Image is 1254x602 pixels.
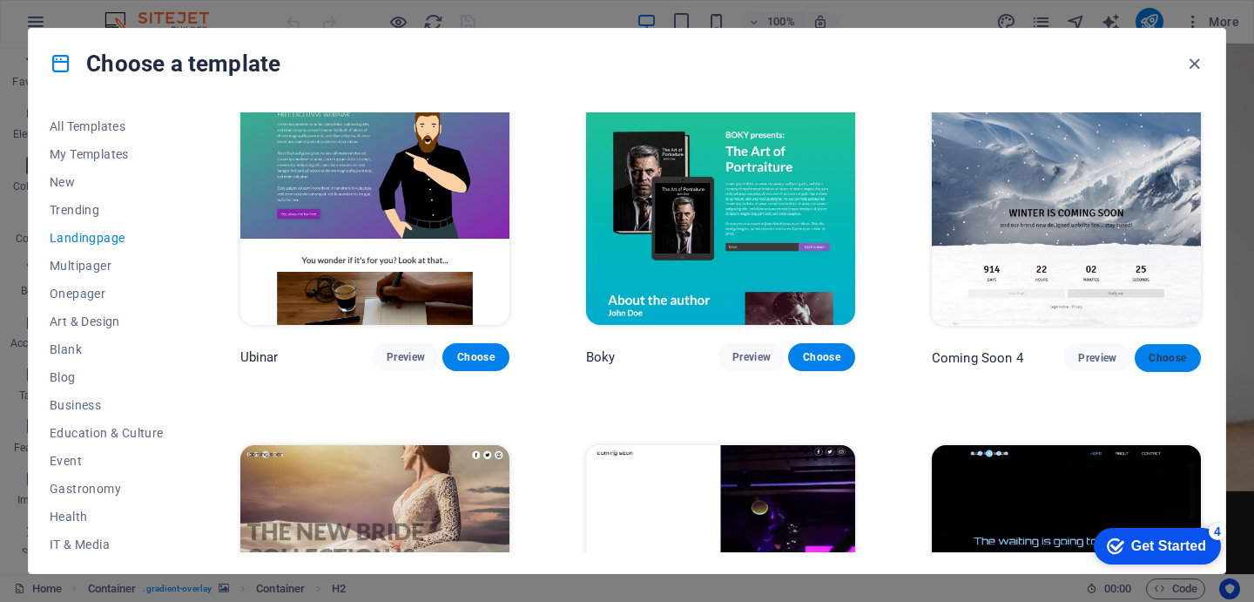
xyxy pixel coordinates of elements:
[50,447,164,475] button: Event
[50,112,164,140] button: All Templates
[50,370,164,384] span: Blog
[586,78,855,326] img: Boky
[788,343,854,371] button: Choose
[373,343,439,371] button: Preview
[50,503,164,531] button: Health
[50,252,164,280] button: Multipager
[50,363,164,391] button: Blog
[14,9,141,45] div: Get Started 4 items remaining, 20% complete
[50,538,164,551] span: IT & Media
[50,308,164,335] button: Art & Design
[50,454,164,468] span: Event
[50,140,164,168] button: My Templates
[932,78,1201,326] img: Coming Soon 4
[50,50,280,78] h4: Choose a template
[50,203,164,217] span: Trending
[50,426,164,440] span: Education & Culture
[50,224,164,252] button: Landingpage
[50,287,164,301] span: Onepager
[932,349,1023,367] p: Coming Soon 4
[50,119,164,133] span: All Templates
[1135,344,1201,372] button: Choose
[129,3,146,21] div: 4
[50,482,164,496] span: Gastronomy
[50,259,164,273] span: Multipager
[50,531,164,558] button: IT & Media
[50,342,164,356] span: Blank
[1078,351,1116,365] span: Preview
[732,350,771,364] span: Preview
[456,350,495,364] span: Choose
[50,196,164,224] button: Trending
[50,335,164,363] button: Blank
[50,475,164,503] button: Gastronomy
[50,168,164,196] button: New
[50,510,164,524] span: Health
[387,350,425,364] span: Preview
[50,315,164,328] span: Art & Design
[50,175,164,189] span: New
[1149,351,1187,365] span: Choose
[50,391,164,419] button: Business
[1064,344,1130,372] button: Preview
[50,280,164,308] button: Onepager
[51,19,126,35] div: Get Started
[442,343,509,371] button: Choose
[240,348,279,366] p: Ubinar
[50,419,164,447] button: Education & Culture
[240,78,509,326] img: Ubinar
[50,147,164,161] span: My Templates
[802,350,840,364] span: Choose
[718,343,785,371] button: Preview
[50,398,164,412] span: Business
[50,231,164,245] span: Landingpage
[586,348,616,366] p: Boky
